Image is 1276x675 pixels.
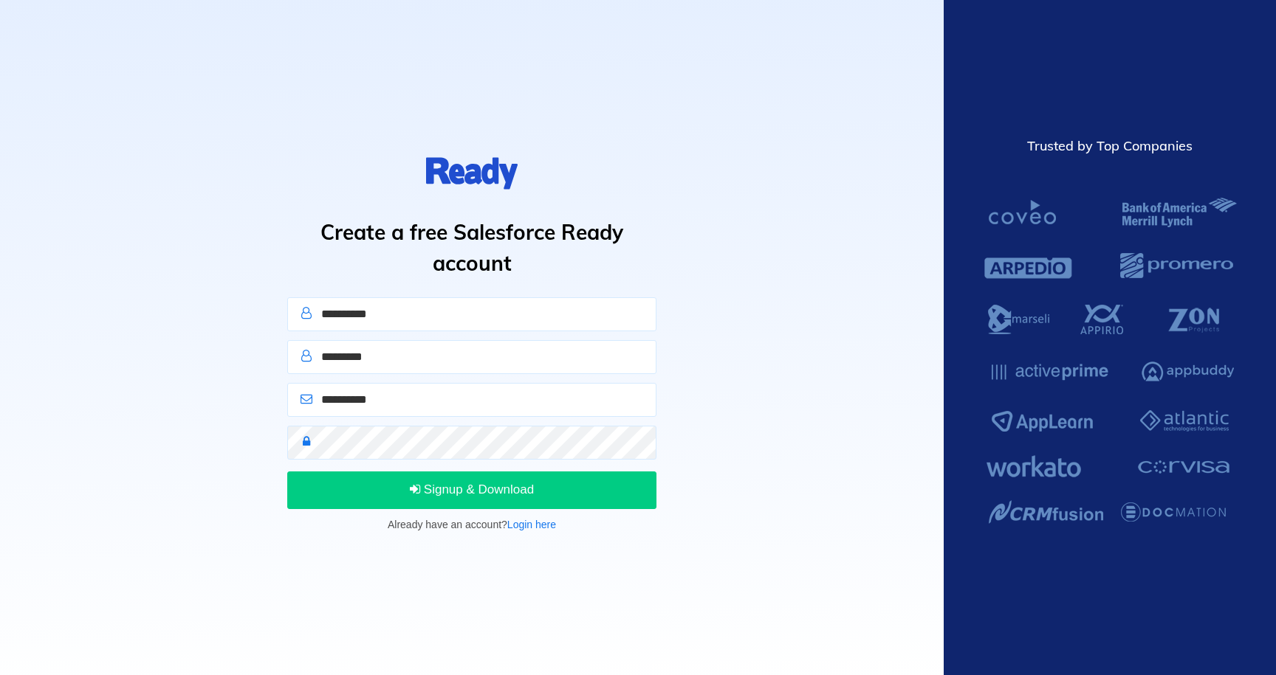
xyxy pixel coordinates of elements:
[287,516,656,533] p: Already have an account?
[426,153,518,193] img: logo
[287,471,656,508] button: Signup & Download
[282,217,662,279] h1: Create a free Salesforce Ready account
[981,182,1239,539] img: Salesforce Ready Customers
[507,519,556,530] a: Login here
[981,136,1239,156] div: Trusted by Top Companies
[410,482,534,496] span: Signup & Download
